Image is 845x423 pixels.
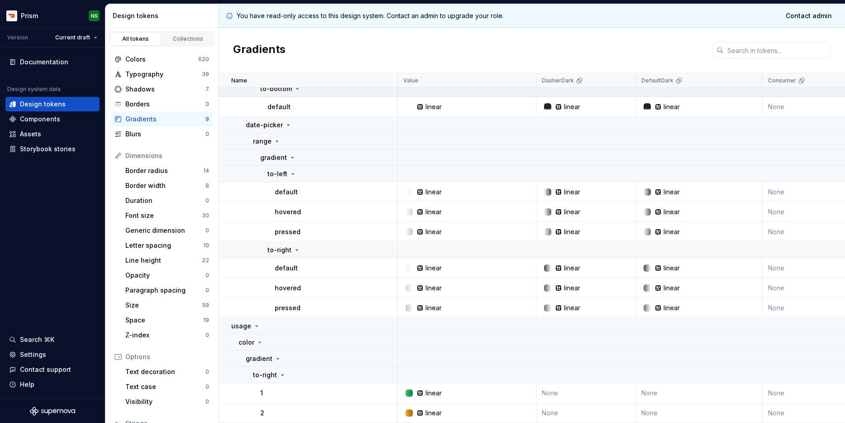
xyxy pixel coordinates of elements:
[205,398,209,405] div: 0
[403,77,418,84] p: Value
[275,187,298,197] p: default
[425,207,442,216] div: linear
[111,82,213,96] a: Shadows7
[122,365,213,379] a: Text decoration0
[536,403,636,423] td: None
[205,227,209,234] div: 0
[198,56,209,63] div: 620
[125,301,202,310] div: Size
[20,365,71,374] div: Contact support
[542,77,574,84] p: DasherDark
[202,71,209,78] div: 39
[641,77,673,84] p: DefaultDark
[20,130,41,139] div: Assets
[122,328,213,342] a: Z-index0
[205,182,209,189] div: 8
[125,286,205,295] div: Paragraph spacing
[113,11,215,20] div: Design tokens
[425,409,442,418] div: linear
[51,31,101,44] button: Current draft
[564,102,580,111] div: linear
[260,153,287,162] p: gradient
[664,284,680,293] div: linear
[5,112,100,126] a: Components
[7,34,28,41] div: Version
[275,227,301,236] p: pressed
[425,187,442,197] div: linear
[564,207,580,216] div: linear
[122,178,213,193] a: Border width8
[122,193,213,208] a: Duration0
[122,208,213,223] a: Font size30
[125,166,203,175] div: Border radius
[6,10,17,21] img: bd52d190-91a7-4889-9e90-eccda45865b1.png
[205,272,209,279] div: 0
[122,394,213,409] a: Visibility0
[205,130,209,138] div: 0
[30,407,75,416] a: Supernova Logo
[664,187,680,197] div: linear
[20,335,54,344] div: Search ⌘K
[636,403,763,423] td: None
[122,380,213,394] a: Text case0
[125,55,198,64] div: Colors
[20,144,76,154] div: Storybook stories
[425,102,442,111] div: linear
[125,331,205,340] div: Z-index
[122,253,213,268] a: Line height22
[122,223,213,238] a: Generic dimension0
[125,70,202,79] div: Typography
[564,303,580,312] div: linear
[564,264,580,273] div: linear
[125,352,209,361] div: Options
[55,34,90,41] span: Current draft
[536,383,636,403] td: None
[5,97,100,111] a: Design tokens
[237,11,504,20] p: You have read-only access to this design system. Contact an admin to upgrade your role.
[233,42,286,58] h2: Gradients
[203,317,209,324] div: 19
[202,212,209,219] div: 30
[5,347,100,362] a: Settings
[20,380,34,389] div: Help
[564,187,580,197] div: linear
[425,264,442,273] div: linear
[122,238,213,253] a: Letter spacing10
[260,84,292,93] p: to-bottom
[125,85,205,94] div: Shadows
[425,303,442,312] div: linear
[564,227,580,236] div: linear
[125,271,205,280] div: Opacity
[205,86,209,93] div: 7
[125,211,202,220] div: Font size
[125,316,203,325] div: Space
[564,284,580,293] div: linear
[122,298,213,312] a: Size59
[166,35,211,43] div: Collections
[260,409,264,418] p: 2
[20,350,46,359] div: Settings
[125,382,205,391] div: Text case
[2,6,103,25] button: PrismNS
[246,354,272,363] p: gradient
[267,245,291,255] p: to-right
[203,242,209,249] div: 10
[20,58,68,67] div: Documentation
[91,12,98,19] div: NS
[111,67,213,82] a: Typography39
[267,102,291,111] p: default
[20,100,66,109] div: Design tokens
[111,127,213,141] a: Blurs0
[205,287,209,294] div: 0
[780,8,838,24] a: Contact admin
[111,52,213,67] a: Colors620
[122,283,213,298] a: Paragraph spacing0
[246,120,283,130] p: date-picker
[21,11,38,20] div: Prism
[125,196,205,205] div: Duration
[786,11,832,20] span: Contact admin
[125,151,209,160] div: Dimensions
[231,322,251,331] p: usage
[202,302,209,309] div: 59
[239,338,254,347] p: color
